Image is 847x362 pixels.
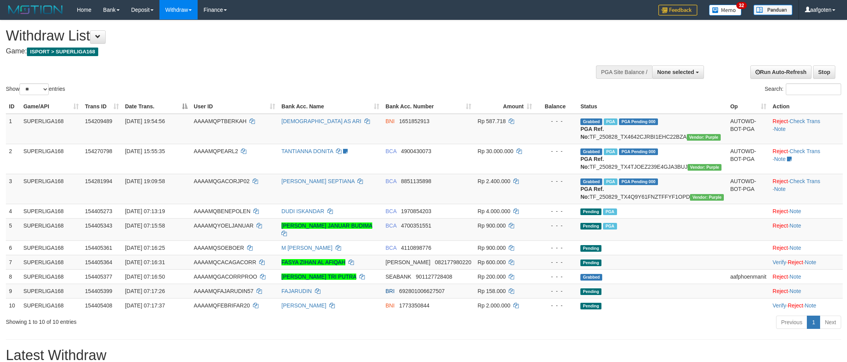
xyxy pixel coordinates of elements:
a: Run Auto-Refresh [750,65,812,79]
span: PGA Pending [619,118,658,125]
div: - - - [538,302,574,309]
img: Button%20Memo.svg [709,5,742,16]
td: · [769,240,843,255]
td: SUPERLIGA168 [20,204,82,218]
a: Reject [773,118,788,124]
div: - - - [538,147,574,155]
img: MOTION_logo.png [6,4,65,16]
a: Note [805,259,817,265]
span: Vendor URL: https://trx4.1velocity.biz [690,194,724,201]
span: Rp 587.718 [477,118,506,124]
td: SUPERLIGA168 [20,218,82,240]
a: Reject [773,222,788,229]
td: 10 [6,298,20,313]
b: PGA Ref. No: [580,186,604,200]
span: Rp 900.000 [477,245,506,251]
span: ISPORT > SUPERLIGA168 [27,48,98,56]
a: [PERSON_NAME] JANUAR BUDIMA [281,222,372,229]
span: BNI [385,118,394,124]
span: Rp 30.000.000 [477,148,513,154]
span: BCA [385,148,396,154]
td: SUPERLIGA168 [20,144,82,174]
span: BRI [385,288,394,294]
div: - - - [538,287,574,295]
div: - - - [538,117,574,125]
span: [DATE] 07:17:26 [125,288,165,294]
td: 9 [6,284,20,298]
span: Grabbed [580,118,602,125]
td: SUPERLIGA168 [20,240,82,255]
label: Show entries [6,83,65,95]
img: Feedback.jpg [658,5,697,16]
a: Reject [788,302,803,309]
span: 154405273 [85,208,112,214]
div: - - - [538,258,574,266]
span: 154405364 [85,259,112,265]
span: [DATE] 07:13:19 [125,208,165,214]
a: Note [805,302,817,309]
a: [PERSON_NAME] [281,302,326,309]
a: TANTIANNA DONITA [281,148,333,154]
span: Copy 4700351551 to clipboard [401,222,431,229]
td: 8 [6,269,20,284]
span: [DATE] 07:16:50 [125,274,165,280]
a: Note [774,186,786,192]
td: 7 [6,255,20,269]
span: Marked by aafchhiseyha [604,118,617,125]
td: · · [769,114,843,144]
span: Grabbed [580,148,602,155]
span: 154405408 [85,302,112,309]
select: Showentries [19,83,49,95]
span: None selected [657,69,694,75]
a: Reject [788,259,803,265]
span: 154270798 [85,148,112,154]
th: Date Trans.: activate to sort column descending [122,99,191,114]
span: BNI [385,302,394,309]
span: [DATE] 15:55:35 [125,148,165,154]
th: Op: activate to sort column ascending [727,99,769,114]
span: [DATE] 19:54:56 [125,118,165,124]
a: Check Trans [790,118,820,124]
td: · · [769,174,843,204]
span: Rp 158.000 [477,288,506,294]
span: Rp 2.400.000 [477,178,510,184]
span: BCA [385,245,396,251]
a: Verify [773,259,786,265]
span: AAAAMQGACORRPROO [194,274,257,280]
a: [PERSON_NAME] SEPTIANA [281,178,355,184]
td: · [769,269,843,284]
span: Copy 082177980220 to clipboard [435,259,471,265]
td: · · [769,298,843,313]
a: Note [790,208,801,214]
a: Reject [773,245,788,251]
span: AAAAMQFAJARUDIN57 [194,288,253,294]
td: 1 [6,114,20,144]
span: Marked by aafmaleo [604,148,617,155]
span: Marked by aafnonsreyleab [604,178,617,185]
span: Rp 900.000 [477,222,506,229]
span: Vendor URL: https://trx4.1velocity.biz [687,134,721,141]
span: Pending [580,288,601,295]
span: Pending [580,260,601,266]
a: [DEMOGRAPHIC_DATA] AS ARI [281,118,361,124]
a: Verify [773,302,786,309]
td: · [769,218,843,240]
span: AAAAMQYOELJANUAR [194,222,253,229]
td: SUPERLIGA168 [20,269,82,284]
button: None selected [652,65,704,79]
span: AAAAMQGACORJP02 [194,178,249,184]
span: Pending [580,245,601,252]
td: AUTOWD-BOT-PGA [727,114,769,144]
span: Rp 200.000 [477,274,506,280]
span: Copy 4900430073 to clipboard [401,148,431,154]
a: Note [790,222,801,229]
span: Pending [580,208,601,215]
span: [DATE] 07:16:25 [125,245,165,251]
th: Amount: activate to sort column ascending [474,99,535,114]
a: Reject [773,178,788,184]
th: ID [6,99,20,114]
span: Copy 1651852913 to clipboard [399,118,430,124]
span: AAAAMQFEBRIFAR20 [194,302,250,309]
td: · [769,204,843,218]
a: Note [774,156,786,162]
